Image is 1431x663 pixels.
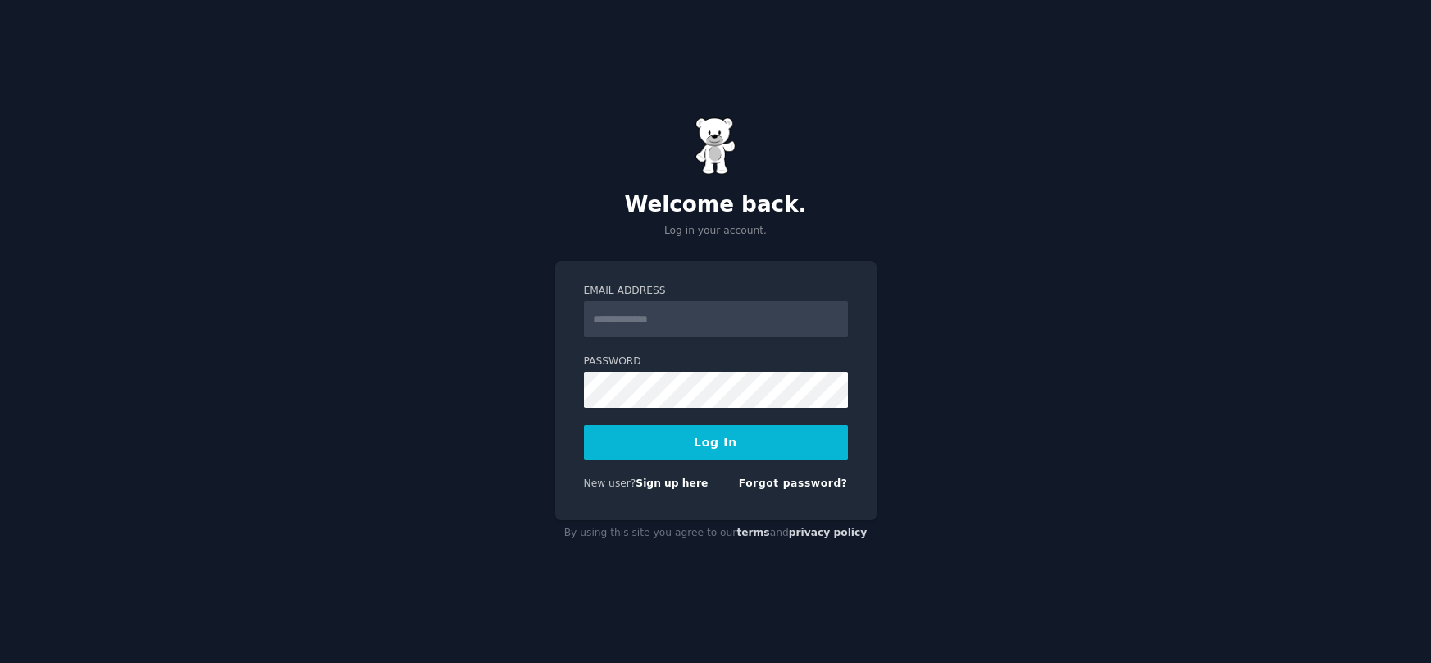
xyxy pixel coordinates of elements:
[789,527,868,538] a: privacy policy
[736,527,769,538] a: terms
[695,117,736,175] img: Gummy Bear
[555,224,877,239] p: Log in your account.
[584,478,636,489] span: New user?
[555,192,877,218] h2: Welcome back.
[555,520,877,546] div: By using this site you agree to our and
[584,354,848,369] label: Password
[636,478,708,489] a: Sign up here
[739,478,848,489] a: Forgot password?
[584,284,848,299] label: Email Address
[584,425,848,460] button: Log In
